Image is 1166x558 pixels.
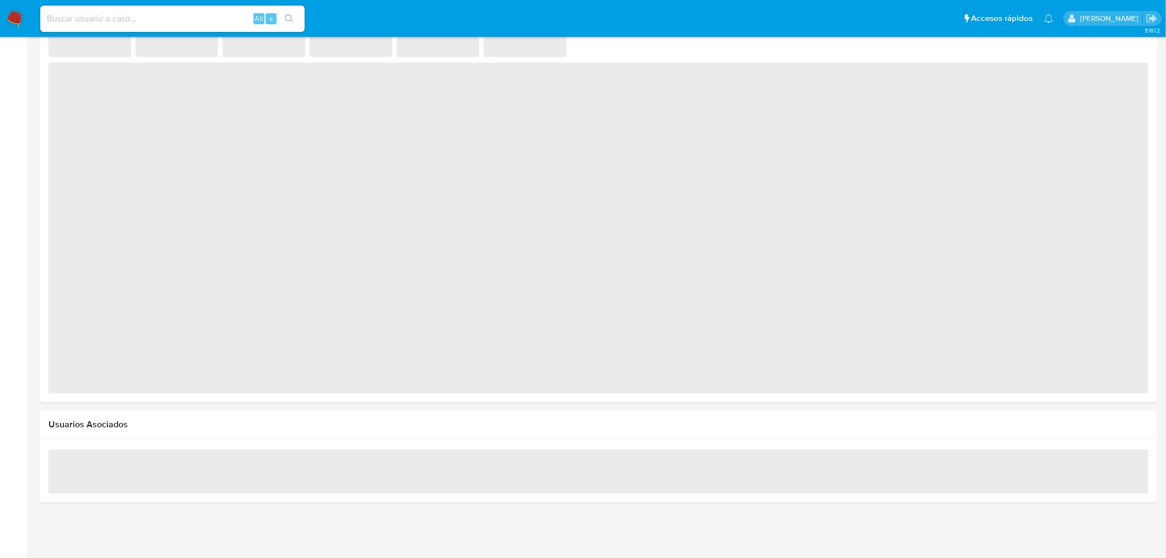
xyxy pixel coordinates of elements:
[40,12,305,26] input: Buscar usuario o caso...
[484,35,566,57] span: ‌
[1145,26,1160,35] span: 3.161.2
[48,63,1148,394] span: ‌
[48,420,1148,431] h2: Usuarios Asociados
[1146,13,1158,24] a: Salir
[255,13,263,24] span: Alt
[269,13,273,24] span: s
[223,35,305,57] span: ‌
[1044,14,1054,23] a: Notificaciones
[971,13,1033,24] span: Accesos rápidos
[48,35,131,57] span: ‌
[278,11,300,26] button: search-icon
[310,35,392,57] span: ‌
[1080,13,1142,24] p: marianathalie.grajeda@mercadolibre.com.mx
[48,450,1148,494] span: ‌
[136,35,218,57] span: ‌
[397,35,479,57] span: ‌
